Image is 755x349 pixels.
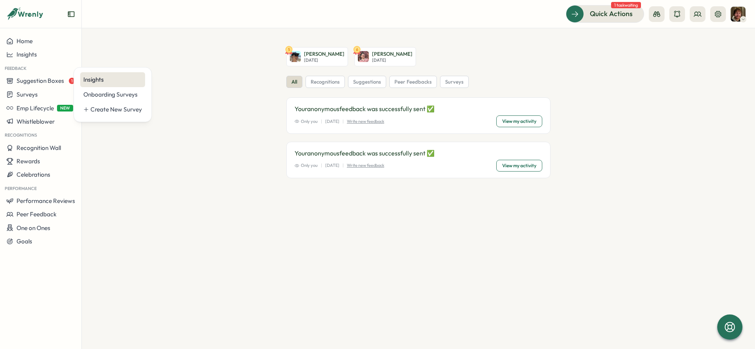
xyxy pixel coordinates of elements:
[502,160,536,171] span: View my activity
[353,79,381,86] span: suggestions
[17,118,55,125] span: Whistleblower
[347,118,384,125] p: Write new feedback
[17,104,54,112] span: Emp Lifecycle
[347,162,384,169] p: Write new feedback
[17,197,75,205] span: Performance Reviews
[445,79,464,86] span: surveys
[17,91,38,98] span: Surveys
[325,162,339,169] p: [DATE]
[311,79,340,86] span: recognitions
[17,224,50,232] span: One on Ones
[304,51,344,58] p: [PERSON_NAME]
[295,148,542,158] p: Your anonymous feedback was successfully sent ✅
[295,162,318,169] span: Only you
[17,171,50,178] span: Celebrations
[321,162,322,169] p: |
[343,162,344,169] p: |
[731,7,746,22] img: Nick Lacasse
[90,105,142,114] div: Create New Survey
[394,79,432,86] span: peer feedbacks
[295,104,542,114] p: Your anonymous feedback was successfully sent ✅
[611,2,641,8] span: 1 task waiting
[358,51,369,62] img: Caleb Lalonde-Sauve
[57,105,73,111] span: NEW
[80,102,145,117] a: Create New Survey
[69,78,75,84] span: 1
[17,51,37,58] span: Insights
[343,118,344,125] p: |
[17,77,64,84] span: Suggestion Boxes
[288,47,290,52] text: 5
[496,160,542,172] button: View my activity
[17,157,40,165] span: Rewards
[67,10,75,18] button: Expand sidebar
[17,144,61,152] span: Recognition Wall
[17,238,32,245] span: Goals
[321,118,322,125] p: |
[325,118,339,125] p: [DATE]
[356,47,358,52] text: 6
[286,47,348,66] a: 5Enrique Lopez[PERSON_NAME][DATE]
[83,90,142,99] div: Onboarding Surveys
[17,210,57,218] span: Peer Feedback
[295,118,318,125] span: Only you
[291,79,297,86] span: all
[502,116,536,127] span: View my activity
[83,75,142,84] div: Insights
[304,58,344,63] p: [DATE]
[566,5,644,22] button: Quick Actions
[372,51,412,58] p: [PERSON_NAME]
[80,72,145,87] a: Insights
[290,51,301,62] img: Enrique Lopez
[80,87,145,102] a: Onboarding Surveys
[372,58,412,63] p: [DATE]
[354,47,416,66] a: 6Caleb Lalonde-Sauve[PERSON_NAME][DATE]
[590,9,633,19] span: Quick Actions
[17,37,33,45] span: Home
[496,115,542,127] button: View my activity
